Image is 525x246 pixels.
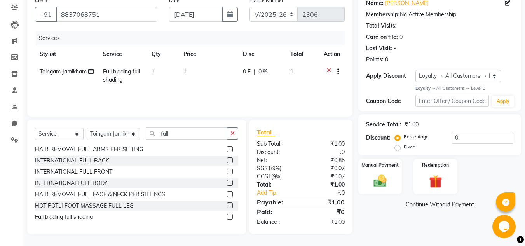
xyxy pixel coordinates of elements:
[366,134,390,142] div: Discount:
[183,68,187,75] span: 1
[415,95,489,107] input: Enter Offer / Coupon Code
[258,68,268,76] span: 0 %
[257,165,271,172] span: SGST
[35,179,108,187] div: INTERNATIONALFULL BODY
[301,218,351,226] div: ₹1.00
[35,190,165,199] div: HAIR REMOVAL FULL FACE & NECK PER SITTINGS
[251,181,301,189] div: Total:
[366,56,384,64] div: Points:
[301,164,351,173] div: ₹0.07
[366,120,401,129] div: Service Total:
[301,148,351,156] div: ₹0
[35,7,57,22] button: +91
[370,173,391,188] img: _cash.svg
[40,68,87,75] span: Toingam Jamikham
[238,45,286,63] th: Disc
[366,10,400,19] div: Membership:
[366,10,513,19] div: No Active Membership
[366,72,415,80] div: Apply Discount
[257,128,275,136] span: Total
[366,33,398,41] div: Card on file:
[254,68,255,76] span: |
[366,44,392,52] div: Last Visit:
[179,45,238,63] th: Price
[425,173,446,189] img: _gift.svg
[366,22,397,30] div: Total Visits:
[251,218,301,226] div: Balance :
[36,31,351,45] div: Services
[415,85,513,92] div: All Customers → Level 5
[251,189,309,197] a: Add Tip
[492,96,514,107] button: Apply
[257,173,271,180] span: CGST
[422,162,449,169] label: Redemption
[309,189,351,197] div: ₹0
[35,45,98,63] th: Stylist
[385,56,388,64] div: 0
[273,173,280,180] span: 9%
[251,140,301,148] div: Sub Total:
[360,201,520,209] a: Continue Without Payment
[301,207,351,216] div: ₹0
[286,45,319,63] th: Total
[301,140,351,148] div: ₹1.00
[319,45,345,63] th: Action
[251,148,301,156] div: Discount:
[301,156,351,164] div: ₹0.85
[251,156,301,164] div: Net:
[394,44,396,52] div: -
[404,143,415,150] label: Fixed
[301,197,351,207] div: ₹1.00
[399,33,403,41] div: 0
[405,120,419,129] div: ₹1.00
[35,213,93,221] div: Full blading full shading
[35,168,112,176] div: INTERNATIONAL FULL FRONT
[147,45,179,63] th: Qty
[251,197,301,207] div: Payable:
[251,173,301,181] div: ( )
[251,164,301,173] div: ( )
[366,97,415,105] div: Coupon Code
[103,68,140,83] span: Full blading full shading
[98,45,147,63] th: Service
[415,85,436,91] strong: Loyalty →
[301,173,351,181] div: ₹0.07
[35,202,133,210] div: HOT POTLI FOOT MASSAGE FULL LEG
[301,181,351,189] div: ₹1.00
[404,133,429,140] label: Percentage
[243,68,251,76] span: 0 F
[272,165,280,171] span: 9%
[35,145,143,154] div: HAIR REMOVAL FULL ARMS PER SITTING
[56,7,157,22] input: Search by Name/Mobile/Email/Code
[152,68,155,75] span: 1
[35,157,109,165] div: INTERNATIONAL FULL BACK
[290,68,293,75] span: 1
[251,207,301,216] div: Paid:
[492,215,517,238] iframe: chat widget
[361,162,399,169] label: Manual Payment
[146,127,227,140] input: Search or Scan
